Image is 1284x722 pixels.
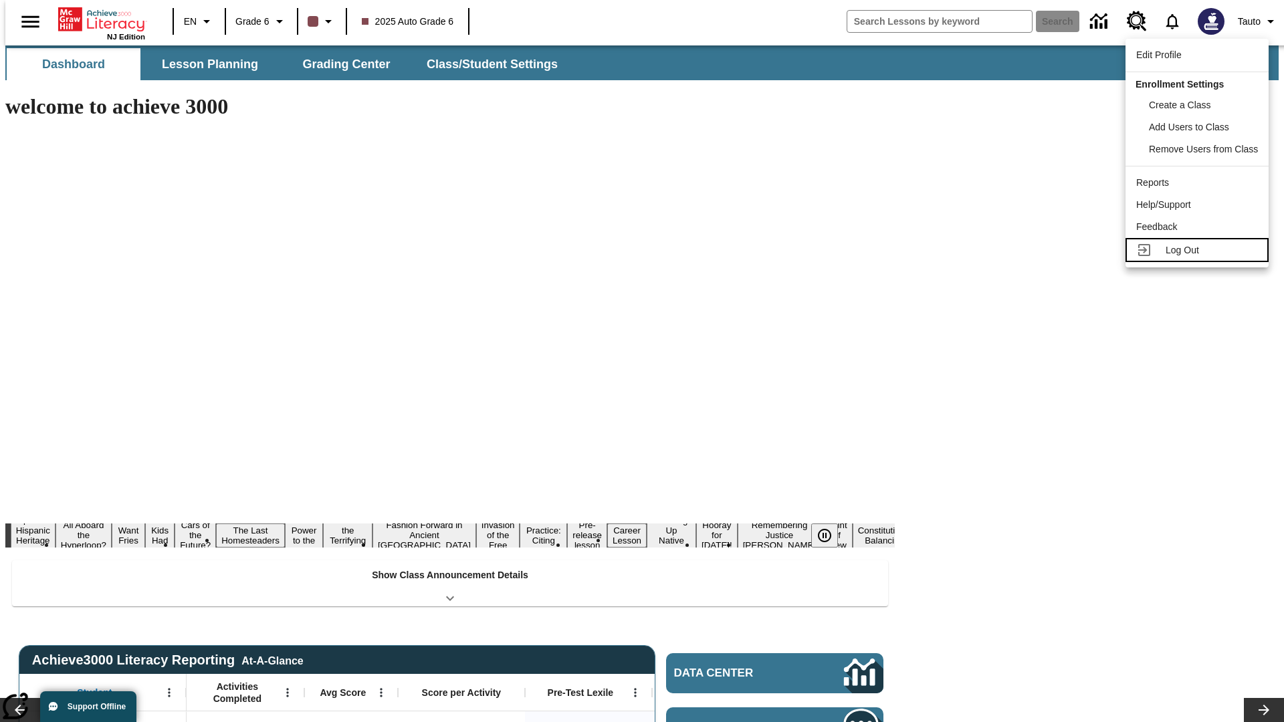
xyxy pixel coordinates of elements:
span: Add Users to Class [1149,122,1229,132]
span: Feedback [1136,221,1177,232]
span: Create a Class [1149,100,1211,110]
span: Remove Users from Class [1149,144,1258,154]
span: Log Out [1166,245,1199,255]
span: Enrollment Settings [1136,79,1224,90]
span: Edit Profile [1136,49,1182,60]
span: Help/Support [1136,199,1191,210]
span: Reports [1136,177,1169,188]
